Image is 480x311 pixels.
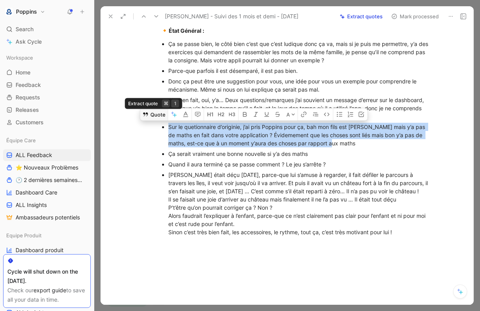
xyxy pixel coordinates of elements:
[16,37,42,46] span: Ask Cycle
[168,150,430,158] div: Ça serait vraiment une bonne nouvelle si y’a des maths
[16,164,78,171] span: ⭐ Nouveaux Problèmes
[5,8,13,16] img: Poppins
[168,96,430,120] div: Alors en fait, oui, y’a… Deux questions/remarques j’ai souvient un message d’erreur sur le dashbo...
[3,6,47,17] button: PoppinsPoppins
[16,106,39,114] span: Releases
[16,246,64,254] span: Dashboard produit
[169,27,204,34] strong: État Général :
[3,23,91,35] div: Search
[284,108,298,120] button: A
[3,230,91,241] div: Equipe Produit
[16,25,34,34] span: Search
[7,267,86,286] div: Cycle will shut down on the [DATE].
[3,187,91,198] a: Dashboard Care
[168,123,430,147] div: Sur le quetionnaire d’originie, j’ai pris Poppins pour ça, bah mon fils est [PERSON_NAME] mais y’...
[16,118,44,126] span: Customers
[3,52,91,64] div: Workspace
[3,36,91,48] a: Ask Cycle
[161,27,169,34] span: 🔸
[3,174,91,186] a: 🕐 2 dernières semaines - Occurences
[3,104,91,116] a: Releases
[7,286,86,304] div: Check our to save all your data in time.
[168,67,430,75] div: Parce-que parfois il est désemparé, il est pas bien.
[3,117,91,128] a: Customers
[3,67,91,78] a: Home
[3,199,91,211] a: ALL Insights
[3,79,91,91] a: Feedback
[168,171,430,236] div: [PERSON_NAME] était déçu [DATE], parce-que lui s’amuse à regarder, il fait défiler le parcours à ...
[6,136,36,144] span: Équipe Care
[3,134,91,146] div: Équipe Care
[16,214,80,221] span: Ambassadeurs potentiels
[34,287,66,293] a: export guide
[3,162,91,173] a: ⭐ Nouveaux Problèmes
[16,176,82,184] span: 🕐 2 dernières semaines - Occurences
[16,81,41,89] span: Feedback
[3,244,91,256] a: Dashboard produit
[6,231,42,239] span: Equipe Produit
[16,69,30,76] span: Home
[16,201,47,209] span: ALL Insights
[6,54,33,62] span: Workspace
[3,134,91,223] div: Équipe CareALL Feedback⭐ Nouveaux Problèmes🕐 2 dernières semaines - OccurencesDashboard CareALL I...
[140,108,168,120] button: Quote
[168,160,430,168] div: Quand il aura terminé ça se passe comment ? Le jeu s’arrête ?
[168,77,430,94] div: Donc ça peut être une suggestion pour vous, une idée pour vous un exemple pour comprendre le méca...
[3,212,91,223] a: Ambassadeurs potentiels
[16,189,57,196] span: Dashboard Care
[168,40,430,64] div: Ça se passe bien, le côté bien c’est que c’est ludique donc ça va, mais si je puis me permettre, ...
[336,11,386,22] button: Extract quotes
[16,151,52,159] span: ALL Feedback
[3,149,91,161] a: ALL Feedback
[165,12,298,21] span: [PERSON_NAME] - Suivi des 1 mois et demi - [DATE]
[388,11,442,22] button: Mark processed
[16,94,40,101] span: Requests
[3,92,91,103] a: Requests
[16,8,37,15] h1: Poppins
